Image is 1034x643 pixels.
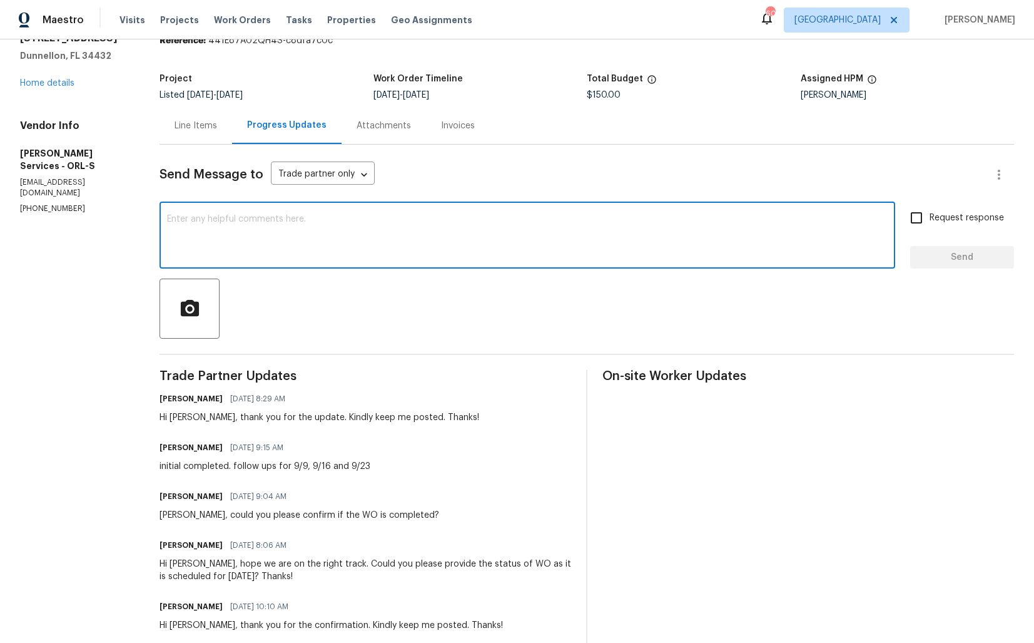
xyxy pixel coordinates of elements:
[20,177,129,198] p: [EMAIL_ADDRESS][DOMAIN_NAME]
[403,91,429,100] span: [DATE]
[286,16,312,24] span: Tasks
[160,619,503,632] div: Hi [PERSON_NAME], thank you for the confirmation. Kindly keep me posted. Thanks!
[20,203,129,214] p: [PHONE_NUMBER]
[373,91,429,100] span: -
[160,490,223,503] h6: [PERSON_NAME]
[247,119,327,131] div: Progress Updates
[230,441,283,454] span: [DATE] 9:15 AM
[160,75,192,83] h5: Project
[373,75,463,83] h5: Work Order Timeline
[801,91,1015,100] div: [PERSON_NAME]
[160,370,571,383] span: Trade Partner Updates
[587,75,643,83] h5: Total Budget
[216,91,243,100] span: [DATE]
[160,14,199,26] span: Projects
[187,91,213,100] span: [DATE]
[230,600,288,613] span: [DATE] 10:10 AM
[160,411,479,424] div: Hi [PERSON_NAME], thank you for the update. Kindly keep me posted. Thanks!
[801,75,863,83] h5: Assigned HPM
[20,147,129,172] h5: [PERSON_NAME] Services - ORL-S
[20,49,129,62] h5: Dunnellon, FL 34432
[230,539,286,552] span: [DATE] 8:06 AM
[271,165,375,185] div: Trade partner only
[160,460,370,473] div: initial completed. follow ups for 9/9, 9/16 and 9/23
[119,14,145,26] span: Visits
[930,212,1004,225] span: Request response
[160,600,223,613] h6: [PERSON_NAME]
[20,120,129,132] h4: Vendor Info
[940,14,1015,26] span: [PERSON_NAME]
[647,75,657,91] span: The total cost of line items that have been proposed by Opendoor. This sum includes line items th...
[357,120,411,132] div: Attachments
[230,393,285,405] span: [DATE] 8:29 AM
[160,539,223,552] h6: [PERSON_NAME]
[160,34,1014,47] div: 441E87A02QH4S-c8dfa7c0c
[160,168,263,181] span: Send Message to
[602,370,1014,383] span: On-site Worker Updates
[160,91,243,100] span: Listed
[766,8,774,20] div: 60
[187,91,243,100] span: -
[160,509,439,522] div: [PERSON_NAME], could you please confirm if the WO is completed?
[230,490,286,503] span: [DATE] 9:04 AM
[214,14,271,26] span: Work Orders
[160,441,223,454] h6: [PERSON_NAME]
[43,14,84,26] span: Maestro
[373,91,400,100] span: [DATE]
[587,91,621,100] span: $150.00
[160,36,206,45] b: Reference:
[327,14,376,26] span: Properties
[160,393,223,405] h6: [PERSON_NAME]
[441,120,475,132] div: Invoices
[794,14,881,26] span: [GEOGRAPHIC_DATA]
[175,120,217,132] div: Line Items
[391,14,472,26] span: Geo Assignments
[160,558,571,583] div: Hi [PERSON_NAME], hope we are on the right track. Could you please provide the status of WO as it...
[20,79,74,88] a: Home details
[867,75,877,91] span: The hpm assigned to this work order.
